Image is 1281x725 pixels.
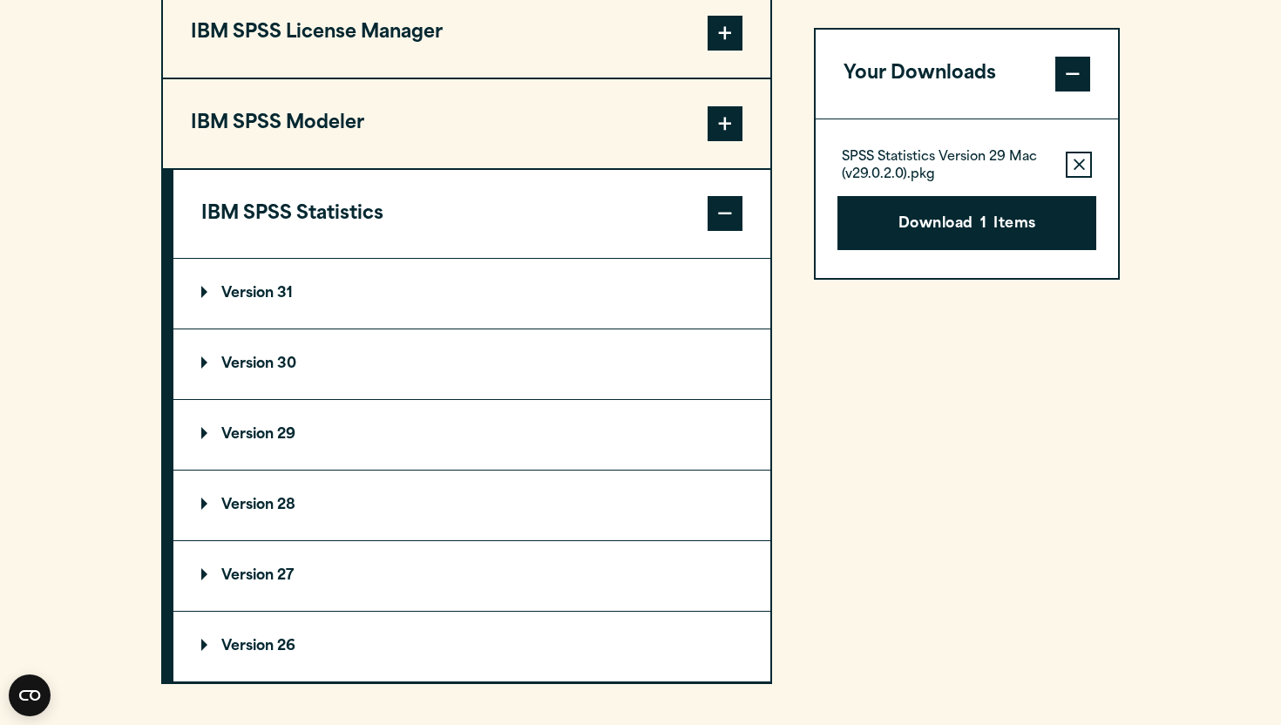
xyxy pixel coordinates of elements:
summary: Version 27 [173,541,770,611]
p: SPSS Statistics Version 29 Mac (v29.0.2.0).pkg [842,149,1052,184]
div: Your Downloads [816,119,1118,278]
summary: Version 30 [173,329,770,399]
span: 1 [980,213,986,236]
summary: Version 29 [173,400,770,470]
p: Version 26 [201,640,295,654]
p: Version 28 [201,498,295,512]
p: Version 29 [201,428,295,442]
div: IBM SPSS Statistics [173,258,770,682]
summary: Version 28 [173,471,770,540]
button: Open CMP widget [9,674,51,716]
p: Version 30 [201,357,296,371]
button: IBM SPSS Statistics [173,170,770,259]
p: Version 31 [201,287,293,301]
button: Download1Items [837,196,1096,250]
summary: Version 26 [173,612,770,681]
button: IBM SPSS Modeler [163,79,770,168]
button: Your Downloads [816,30,1118,119]
p: Version 27 [201,569,294,583]
summary: Version 31 [173,259,770,329]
